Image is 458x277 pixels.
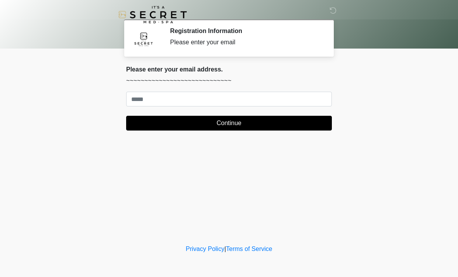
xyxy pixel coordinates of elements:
div: Please enter your email [170,38,320,47]
a: Terms of Service [226,246,272,252]
a: | [224,246,226,252]
h2: Please enter your email address. [126,66,332,73]
img: It's A Secret Med Spa Logo [118,6,187,23]
button: Continue [126,116,332,131]
img: Agent Avatar [132,27,155,51]
p: ~~~~~~~~~~~~~~~~~~~~~~~~~~~~~ [126,76,332,85]
a: Privacy Policy [186,246,225,252]
h2: Registration Information [170,27,320,35]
